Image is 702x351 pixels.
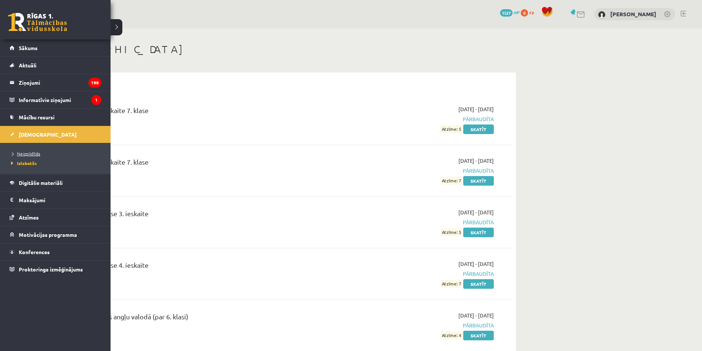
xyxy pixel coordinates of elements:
[10,192,101,208] a: Maksājumi
[8,13,67,31] a: Rīgas 1. Tālmācības vidusskola
[19,114,55,120] span: Mācību resursi
[458,208,494,216] span: [DATE] - [DATE]
[441,280,462,288] span: Atzīme: 7
[10,74,101,91] a: Ziņojumi198
[19,192,101,208] legend: Maksājumi
[441,177,462,185] span: Atzīme: 7
[9,160,103,166] a: Izlabotās
[55,208,344,222] div: Angļu valoda 7. klase 3. ieskaite
[19,91,101,108] legend: Informatīvie ziņojumi
[19,62,36,69] span: Aktuāli
[441,228,462,236] span: Atzīme: 5
[463,279,494,289] a: Skatīt
[55,312,344,325] div: Diagnostikas darbs angļu valodā (par 6. klasi)
[458,157,494,165] span: [DATE] - [DATE]
[10,57,101,74] a: Aktuāli
[91,95,101,105] i: 1
[355,167,494,175] span: Pārbaudīta
[19,179,63,186] span: Digitālie materiāli
[10,209,101,226] a: Atzīmes
[9,150,103,157] a: Neizpildītās
[610,10,656,18] a: [PERSON_NAME]
[55,260,344,274] div: Angļu valoda 7. klase 4. ieskaite
[44,43,516,56] h1: [DEMOGRAPHIC_DATA]
[355,218,494,226] span: Pārbaudīta
[500,9,520,15] a: 1527 mP
[463,176,494,186] a: Skatīt
[598,11,605,18] img: Tamāra Māra Rīdere
[441,125,462,133] span: Atzīme: 5
[19,131,77,138] span: [DEMOGRAPHIC_DATA]
[9,151,40,157] span: Neizpildītās
[458,260,494,268] span: [DATE] - [DATE]
[10,261,101,278] a: Proktoringa izmēģinājums
[10,91,101,108] a: Informatīvie ziņojumi1
[514,9,520,15] span: mP
[19,214,39,221] span: Atzīmes
[19,249,50,255] span: Konferences
[19,45,38,51] span: Sākums
[10,39,101,56] a: Sākums
[521,9,528,17] span: 0
[10,126,101,143] a: [DEMOGRAPHIC_DATA]
[19,74,101,91] legend: Ziņojumi
[355,322,494,329] span: Pārbaudīta
[463,228,494,237] a: Skatīt
[529,9,534,15] span: xp
[458,105,494,113] span: [DATE] - [DATE]
[458,312,494,319] span: [DATE] - [DATE]
[441,331,462,339] span: Atzīme: 4
[463,331,494,340] a: Skatīt
[55,105,344,119] div: Angļu valoda 1. ieskaite 7. klase
[355,115,494,123] span: Pārbaudīta
[10,109,101,126] a: Mācību resursi
[88,78,101,88] i: 198
[500,9,513,17] span: 1527
[10,174,101,191] a: Digitālie materiāli
[55,157,344,171] div: Angļu valoda 2. ieskaite 7. klase
[10,243,101,260] a: Konferences
[9,160,37,166] span: Izlabotās
[19,266,83,273] span: Proktoringa izmēģinājums
[355,270,494,278] span: Pārbaudīta
[521,9,538,15] a: 0 xp
[19,231,77,238] span: Motivācijas programma
[10,226,101,243] a: Motivācijas programma
[463,124,494,134] a: Skatīt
